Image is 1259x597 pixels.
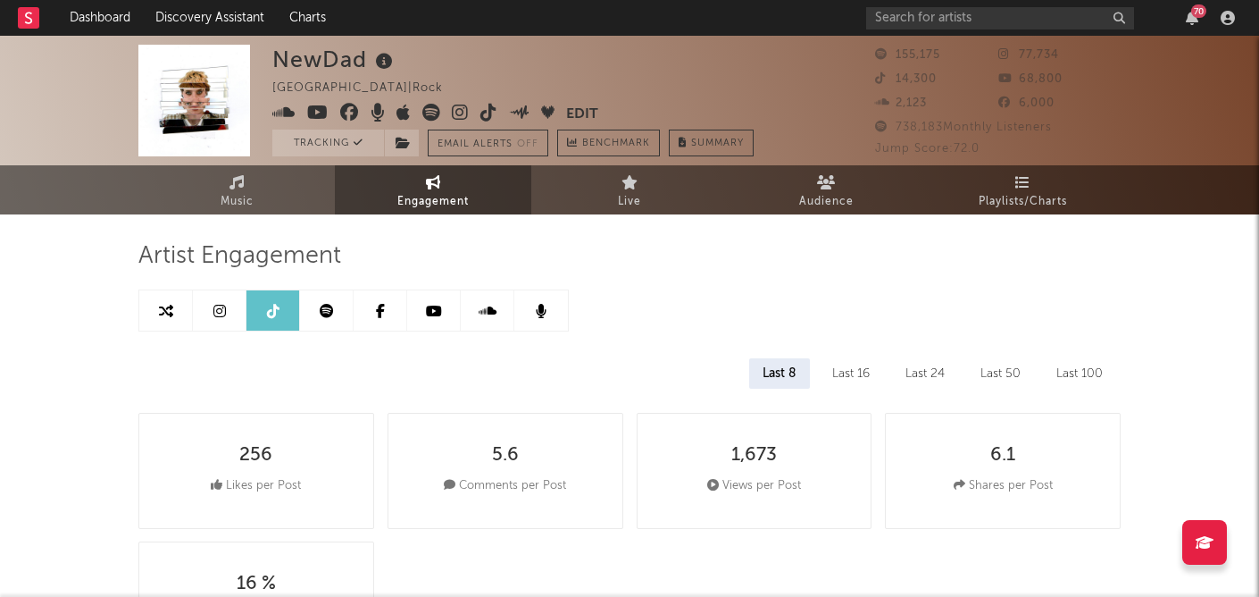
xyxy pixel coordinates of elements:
[707,475,801,497] div: Views per Post
[924,165,1121,214] a: Playlists/Charts
[669,130,754,156] button: Summary
[731,445,777,467] div: 1,673
[444,475,566,497] div: Comments per Post
[531,165,728,214] a: Live
[239,445,272,467] div: 256
[397,191,469,213] span: Engagement
[566,104,598,126] button: Edit
[892,358,958,389] div: Last 24
[582,133,650,155] span: Benchmark
[1186,11,1198,25] button: 70
[875,49,940,61] span: 155,175
[728,165,924,214] a: Audience
[875,97,927,109] span: 2,123
[691,139,744,148] span: Summary
[557,130,660,156] a: Benchmark
[428,130,548,156] button: Email AlertsOff
[492,445,519,467] div: 5.6
[954,475,1053,497] div: Shares per Post
[272,78,463,99] div: [GEOGRAPHIC_DATA] | Rock
[211,475,301,497] div: Likes per Post
[998,49,1059,61] span: 77,734
[517,139,538,149] em: Off
[1191,4,1206,18] div: 70
[875,73,937,85] span: 14,300
[1043,358,1116,389] div: Last 100
[875,143,980,155] span: Jump Score: 72.0
[335,165,531,214] a: Engagement
[990,445,1015,467] div: 6.1
[866,7,1134,29] input: Search for artists
[799,191,854,213] span: Audience
[749,358,810,389] div: Last 8
[998,97,1055,109] span: 6,000
[138,165,335,214] a: Music
[979,191,1067,213] span: Playlists/Charts
[221,191,254,213] span: Music
[875,122,1052,133] span: 738,183 Monthly Listeners
[138,246,341,267] span: Artist Engagement
[272,45,397,74] div: NewDad
[237,574,276,595] div: 16 %
[819,358,883,389] div: Last 16
[618,191,641,213] span: Live
[272,130,384,156] button: Tracking
[967,358,1034,389] div: Last 50
[998,73,1063,85] span: 68,800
